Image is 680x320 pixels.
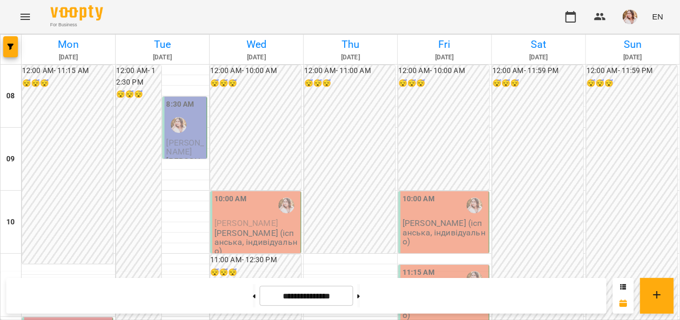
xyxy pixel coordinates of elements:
[304,78,395,89] h6: 😴😴😴
[403,219,487,246] p: [PERSON_NAME] (іспанська, індивідуально)
[399,53,490,63] h6: [DATE]
[210,65,301,77] h6: 12:00 AM - 10:00 AM
[6,216,15,228] h6: 10
[403,193,435,205] label: 10:00 AM
[493,53,584,63] h6: [DATE]
[210,254,301,266] h6: 11:00 AM - 12:30 PM
[6,90,15,102] h6: 08
[117,53,208,63] h6: [DATE]
[211,36,302,53] h6: Wed
[116,89,161,100] h6: 😴😴😴
[588,36,678,53] h6: Sun
[23,53,114,63] h6: [DATE]
[279,198,294,213] img: Добровінська Анастасія Андріївна (і)
[493,36,584,53] h6: Sat
[171,117,187,133] img: Добровінська Анастасія Андріївна (і)
[623,9,637,24] img: cd58824c68fe8f7eba89630c982c9fb7.jpeg
[652,11,663,22] span: EN
[214,229,298,256] p: [PERSON_NAME] (іспанська, індивідуально)
[6,153,15,165] h6: 09
[167,99,194,110] label: 8:30 AM
[210,78,301,89] h6: 😴😴😴
[492,65,583,77] h6: 12:00 AM - 11:59 PM
[403,267,435,278] label: 11:15 AM
[116,65,161,88] h6: 12:00 AM - 12:30 PM
[588,53,678,63] h6: [DATE]
[586,65,677,77] h6: 12:00 AM - 11:59 PM
[586,78,677,89] h6: 😴😴😴
[398,78,489,89] h6: 😴😴😴
[50,22,103,28] span: For Business
[492,78,583,89] h6: 😴😴😴
[50,5,103,20] img: Voopty Logo
[399,36,490,53] h6: Fri
[214,193,246,205] label: 10:00 AM
[117,36,208,53] h6: Tue
[23,36,114,53] h6: Mon
[398,65,489,77] h6: 12:00 AM - 10:00 AM
[648,7,667,26] button: EN
[167,138,204,157] span: [PERSON_NAME]
[211,53,302,63] h6: [DATE]
[167,157,205,175] p: [PERSON_NAME]
[304,65,395,77] h6: 12:00 AM - 11:00 AM
[210,267,301,278] h6: 😴😴😴
[305,36,396,53] h6: Thu
[467,198,482,213] img: Добровінська Анастасія Андріївна (і)
[305,53,396,63] h6: [DATE]
[214,218,278,228] span: [PERSON_NAME]
[13,4,38,29] button: Menu
[22,65,113,77] h6: 12:00 AM - 11:15 AM
[22,78,113,89] h6: 😴😴😴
